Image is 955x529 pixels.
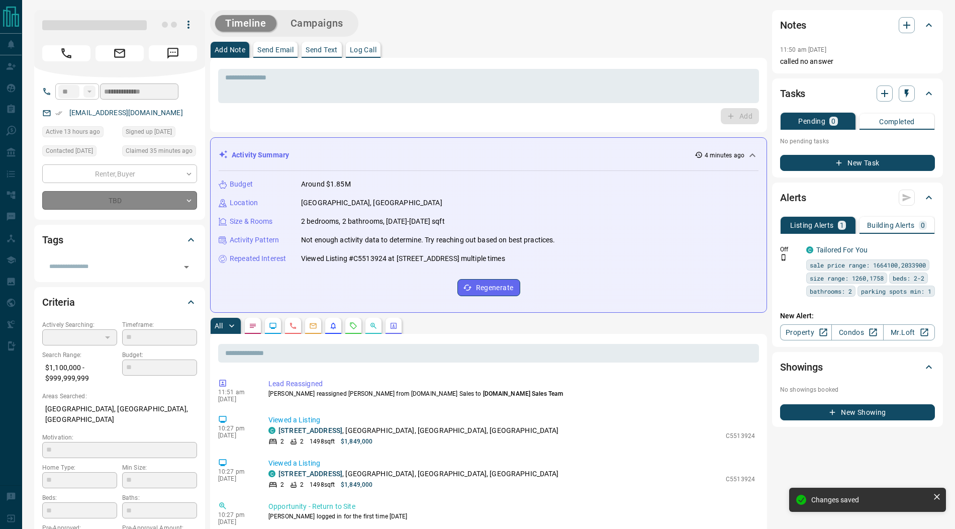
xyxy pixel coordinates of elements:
[126,127,172,137] span: Signed up [DATE]
[218,389,253,396] p: 11:51 am
[122,350,197,360] p: Budget:
[867,222,915,229] p: Building Alerts
[280,15,353,32] button: Campaigns
[780,13,935,37] div: Notes
[42,164,197,183] div: Renter , Buyer
[268,501,755,512] p: Opportunity - Return to Site
[780,245,800,254] p: Off
[42,350,117,360] p: Search Range:
[215,322,223,329] p: All
[215,15,276,32] button: Timeline
[268,389,755,398] p: [PERSON_NAME] reassigned [PERSON_NAME] from [DOMAIN_NAME] Sales to
[780,355,935,379] div: Showings
[42,320,117,329] p: Actively Searching:
[301,253,505,264] p: Viewed Listing #C5513924 at [STREET_ADDRESS] multiple times
[122,463,197,472] p: Min Size:
[95,45,144,61] span: Email
[232,150,289,160] p: Activity Summary
[218,425,253,432] p: 10:27 pm
[790,222,834,229] p: Listing Alerts
[218,518,253,525] p: [DATE]
[301,179,351,190] p: Around $1.85M
[122,320,197,329] p: Timeframe:
[218,475,253,482] p: [DATE]
[218,432,253,439] p: [DATE]
[780,56,935,67] p: called no answer
[893,273,924,283] span: beds: 2-2
[230,179,253,190] p: Budget
[215,46,245,53] p: Add Note
[831,118,835,125] p: 0
[278,469,559,479] p: , [GEOGRAPHIC_DATA], [GEOGRAPHIC_DATA], [GEOGRAPHIC_DATA]
[42,126,117,140] div: Mon Oct 13 2025
[301,198,442,208] p: [GEOGRAPHIC_DATA], [GEOGRAPHIC_DATA]
[780,324,832,340] a: Property
[726,475,755,484] p: C5513924
[42,191,197,210] div: TBD
[42,145,117,159] div: Fri Sep 25 2020
[257,46,294,53] p: Send Email
[810,286,852,296] span: bathrooms: 2
[310,437,335,446] p: 1498 sqft
[861,286,931,296] span: parking spots min: 1
[300,480,304,489] p: 2
[780,85,805,102] h2: Tasks
[369,322,377,330] svg: Opportunities
[69,109,183,117] a: [EMAIL_ADDRESS][DOMAIN_NAME]
[126,146,193,156] span: Claimed 35 minutes ago
[278,425,559,436] p: , [GEOGRAPHIC_DATA], [GEOGRAPHIC_DATA], [GEOGRAPHIC_DATA]
[329,322,337,330] svg: Listing Alerts
[310,480,335,489] p: 1498 sqft
[42,401,197,428] p: [GEOGRAPHIC_DATA], [GEOGRAPHIC_DATA], [GEOGRAPHIC_DATA]
[879,118,915,125] p: Completed
[42,45,90,61] span: Call
[268,470,275,477] div: condos.ca
[230,253,286,264] p: Repeated Interest
[218,511,253,518] p: 10:27 pm
[179,260,194,274] button: Open
[810,273,884,283] span: size range: 1260,1758
[780,134,935,149] p: No pending tasks
[42,392,197,401] p: Areas Searched:
[46,127,100,137] span: Active 13 hours ago
[249,322,257,330] svg: Notes
[301,235,555,245] p: Not enough activity data to determine. Try reaching out based on best practices.
[42,232,63,248] h2: Tags
[218,468,253,475] p: 10:27 pm
[122,493,197,502] p: Baths:
[341,480,372,489] p: $1,849,000
[309,322,317,330] svg: Emails
[230,235,279,245] p: Activity Pattern
[798,118,825,125] p: Pending
[230,198,258,208] p: Location
[42,294,75,310] h2: Criteria
[780,17,806,33] h2: Notes
[726,431,755,440] p: C5513924
[218,396,253,403] p: [DATE]
[268,427,275,434] div: condos.ca
[780,155,935,171] button: New Task
[349,322,357,330] svg: Requests
[780,186,935,210] div: Alerts
[816,246,868,254] a: Tailored For You
[483,390,563,397] span: [DOMAIN_NAME] Sales Team
[42,228,197,252] div: Tags
[390,322,398,330] svg: Agent Actions
[42,433,197,442] p: Motivation:
[42,493,117,502] p: Beds:
[810,260,926,270] span: sale price range: 1664100,2033900
[122,126,197,140] div: Mon Mar 30 2020
[280,437,284,446] p: 2
[122,145,197,159] div: Tue Oct 14 2025
[268,458,755,469] p: Viewed a Listing
[780,254,787,261] svg: Push Notification Only
[219,146,758,164] div: Activity Summary4 minutes ago
[780,404,935,420] button: New Showing
[268,512,755,521] p: [PERSON_NAME] logged in for the first time [DATE]
[780,190,806,206] h2: Alerts
[780,46,826,53] p: 11:50 am [DATE]
[289,322,297,330] svg: Calls
[341,437,372,446] p: $1,849,000
[42,290,197,314] div: Criteria
[269,322,277,330] svg: Lead Browsing Activity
